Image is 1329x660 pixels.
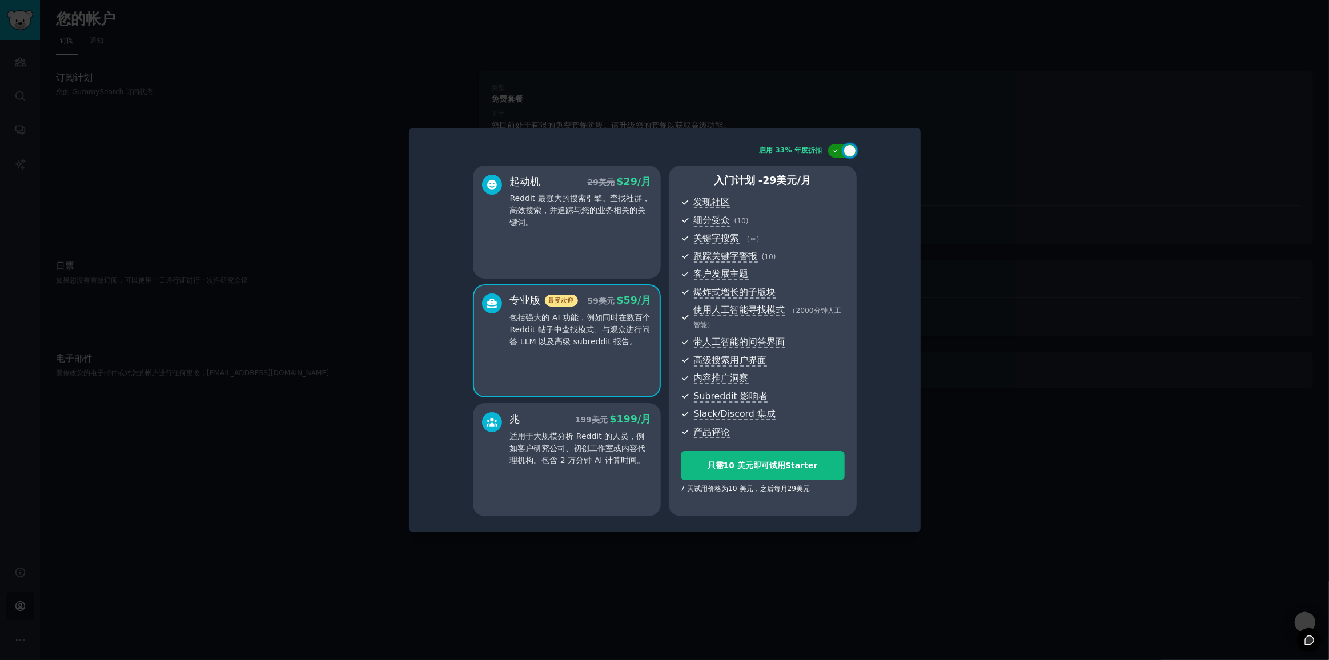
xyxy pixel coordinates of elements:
font: $ [617,295,624,306]
font: 高级搜索用户界面 [694,355,767,365]
font: Starter [785,461,817,470]
font: ） [756,235,763,243]
font: 跟踪关键字警报 [694,251,758,261]
font: Reddit 最强大的搜索引擎。查找社群，高效搜索，并追踪与您的业务相关的关键词。 [510,194,650,227]
font: 带人工智能的问答界面 [694,336,785,347]
font: 爆炸式增长的子版块 [694,287,776,297]
font: 10 美元 [728,485,753,493]
font: /月 [797,175,811,186]
font: 兆 [510,413,520,425]
font: 产品评论 [694,426,730,437]
font: 199 [575,415,592,424]
font: 起动机 [510,176,541,187]
font: 29美元 [788,485,810,493]
font: /月 [637,295,651,306]
font: 发现社区 [694,196,730,207]
font: ) [773,253,776,261]
font: 客户发展主题 [694,268,749,279]
font: 29 [624,176,637,187]
font: 美元 [599,296,615,305]
font: ( [734,217,737,225]
font: $ [617,176,624,187]
font: 专业版 [510,295,541,306]
font: 美元 [592,415,608,424]
font: 细分受众 [694,215,730,226]
font: 每月 [774,485,788,493]
font: （ [789,307,796,315]
font: 计划 - [734,175,762,186]
font: （ [744,235,750,243]
font: ( [762,253,765,261]
font: ∞ [750,235,756,243]
font: 59 [624,295,637,306]
font: 29 [762,175,776,186]
font: 关键字搜索 [694,232,740,243]
font: ) [746,217,749,225]
font: 只需 [708,461,724,470]
font: 入门 [714,175,734,186]
font: ） [708,321,714,329]
font: 美元 [777,175,797,186]
font: 7 天 [681,485,694,493]
font: /月 [637,176,651,187]
font: 10 美元 [724,461,753,470]
font: 适用于大规模分析 Reddit 的人员，例如客户研究公司、初创工作室或内容代理机构。包含 2 万分钟 AI 计算时间。 [510,432,646,465]
font: 内容推广洞察 [694,372,749,383]
font: 包括强大的 AI 功能，例如同时在数百个 Reddit 帖子中查找模式、与观众进行问答 LLM 以及高级 subreddit 报告。 [510,313,651,346]
font: ，之后 [753,485,774,493]
button: 只需10 美元即可试用Starter [681,451,845,480]
font: /月 [637,413,651,425]
font: 199 [617,413,638,425]
font: 启用 33% 年度折扣 [759,146,822,154]
font: 试用价格为 [694,485,728,493]
font: Slack/Discord 集成 [694,408,776,419]
font: 即可试用 [753,461,785,470]
font: 59 [588,296,599,305]
font: 10 [737,217,746,225]
font: 使用人工智能寻找模式 [694,304,785,315]
font: $ [609,413,616,425]
font: Subreddit 影响者 [694,391,768,401]
font: 10 [764,253,773,261]
font: 29 [588,178,599,187]
font: 美元 [599,178,615,187]
font: 最受欢迎 [549,297,574,304]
